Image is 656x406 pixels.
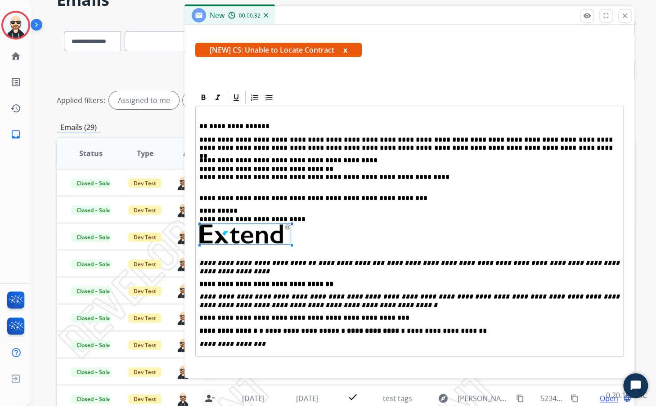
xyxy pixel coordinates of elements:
span: Closed – Solved [71,232,121,242]
mat-icon: home [10,51,21,62]
span: Dev Test [128,205,162,215]
span: [PERSON_NAME][EMAIL_ADDRESS][PERSON_NAME][DOMAIN_NAME] [457,393,511,404]
button: x [343,45,347,55]
span: Closed – Solved [71,340,121,350]
mat-icon: check [347,392,358,402]
span: Closed – Solved [71,286,121,296]
span: Closed – Solved [71,313,121,323]
mat-icon: remove_red_eye [583,12,591,20]
mat-icon: explore [437,393,448,404]
p: Emails (29) [57,122,100,133]
div: Italic [211,91,225,104]
span: New [210,10,225,20]
span: Closed – Solved [71,178,121,188]
mat-icon: content_copy [571,394,579,402]
img: agent-avatar [176,256,190,271]
div: Underline [229,91,243,104]
img: agent-avatar [176,202,190,217]
span: Dev Test [128,394,162,404]
p: Applied filters: [57,95,105,106]
span: Type [137,148,153,159]
span: Dev Test [128,340,162,350]
img: agent-avatar [176,229,190,244]
span: Status [79,148,103,159]
span: Dev Test [128,232,162,242]
span: Closed – Solved [71,394,121,404]
img: agent-avatar [176,364,190,379]
span: Closed – Solved [71,205,121,215]
span: [NEW] CS: Unable to Locate Contract [195,43,362,57]
mat-icon: close [621,12,629,20]
span: Assignee [183,148,215,159]
img: agent-avatar [176,283,190,298]
span: test tags [383,393,412,403]
span: Dev Test [128,259,162,269]
span: Dev Test [128,286,162,296]
img: agent-avatar [176,337,190,352]
span: Dev Test [128,367,162,377]
mat-icon: fullscreen [602,12,610,20]
span: Closed – Solved [71,367,121,377]
span: [DATE] [242,393,265,403]
div: Bold [197,91,210,104]
span: 00:00:32 [239,12,261,19]
div: Ordered List [248,91,261,104]
span: Closed – Solved [71,259,121,269]
img: agent-avatar [176,175,190,190]
mat-icon: list_alt [10,77,21,88]
img: agent-avatar [176,310,190,325]
button: Start Chat [623,373,648,398]
mat-icon: inbox [10,129,21,140]
mat-icon: person_remove [204,393,215,404]
img: agent-avatar [176,391,190,406]
mat-icon: content_copy [516,394,524,402]
span: [DATE] [296,393,319,403]
div: Assigned to me [109,91,179,109]
span: Open [600,393,618,404]
div: Unassigned [183,91,241,109]
div: Bullet List [262,91,276,104]
span: Dev Test [128,313,162,323]
svg: Open Chat [629,379,642,392]
mat-icon: history [10,103,21,114]
span: Dev Test [128,178,162,188]
img: avatar [3,13,28,38]
p: 0.20.1027RC [606,390,647,401]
